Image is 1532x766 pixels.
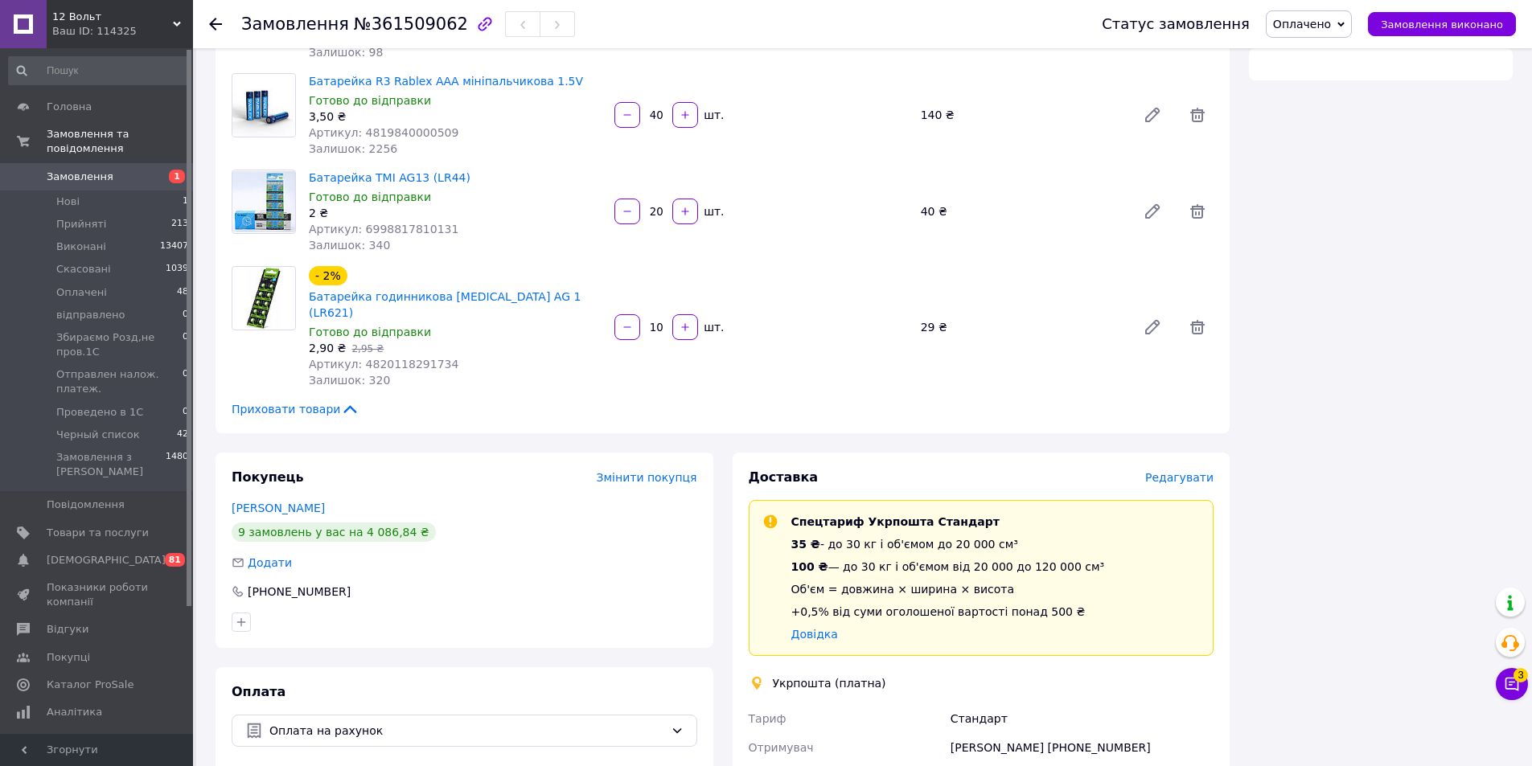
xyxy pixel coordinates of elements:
[309,239,390,252] span: Залишок: 340
[52,10,173,24] span: 12 Вольт
[700,203,725,219] div: шт.
[183,367,188,396] span: 0
[1181,99,1214,131] span: Видалити
[47,580,149,609] span: Показники роботи компанії
[791,515,1000,528] span: Спецтариф Укрпошта Стандарт
[232,684,285,699] span: Оплата
[183,308,188,322] span: 0
[700,319,725,335] div: шт.
[914,104,1130,126] div: 140 ₴
[914,316,1130,338] div: 29 ₴
[354,14,468,34] span: №361509062
[47,526,149,540] span: Товари та послуги
[947,733,1217,762] div: [PERSON_NAME] [PHONE_NUMBER]
[165,553,185,567] span: 81
[351,343,384,354] span: 2,95 ₴
[56,195,80,209] span: Нові
[1381,18,1503,31] span: Замовлення виконано
[160,240,188,254] span: 13407
[166,450,188,479] span: 1480
[1136,99,1169,131] a: Редагувати
[47,678,133,692] span: Каталог ProSale
[56,450,166,479] span: Замовлення з [PERSON_NAME]
[177,285,188,300] span: 48
[232,502,325,514] a: [PERSON_NAME]
[269,722,664,739] span: Оплата на рахунок
[241,14,349,34] span: Замовлення
[232,74,295,137] img: Батарейка R3 Rablex ААА мініпальчикова 1.5V
[309,75,583,88] a: Батарейка R3 Rablex ААА мініпальчикова 1.5V
[309,374,390,387] span: Залишок: 320
[791,628,838,641] a: Довідка
[749,712,787,725] span: Тариф
[309,94,431,107] span: Готово до відправки
[791,560,828,573] span: 100 ₴
[791,604,1105,620] div: +0,5% від суми оголошеної вартості понад 500 ₴
[56,240,106,254] span: Виконані
[1136,195,1169,227] a: Редагувати
[47,622,88,637] span: Відгуки
[309,223,458,236] span: Артикул: 6998817810131
[56,405,143,420] span: Проведено в 1С
[183,405,188,420] span: 0
[56,262,111,276] span: Скасовані
[309,342,346,354] span: 2,90 ₴
[209,16,222,32] div: Повернутися назад
[1181,195,1214,227] span: Видалити
[1181,311,1214,343] span: Видалити
[309,46,383,59] span: Залишок: 98
[47,705,102,719] span: Аналітика
[169,170,185,183] span: 1
[47,100,92,114] span: Головна
[309,358,458,371] span: Артикул: 4820118291734
[166,262,188,276] span: 1039
[56,285,107,300] span: Оплачені
[171,217,188,231] span: 213
[309,190,431,203] span: Готово до відправки
[791,559,1105,575] div: — до 30 кг і об'ємом від 20 000 до 120 000 см³
[1368,12,1516,36] button: Замовлення виконано
[183,195,188,209] span: 1
[56,428,140,442] span: Черный список
[47,498,125,512] span: Повідомлення
[47,732,149,761] span: Інструменти веб-майстра та SEO
[47,650,90,665] span: Покупці
[1136,311,1169,343] a: Редагувати
[47,127,193,156] span: Замовлення та повідомлення
[246,584,352,600] div: [PHONE_NUMBER]
[309,126,458,139] span: Артикул: 4819840000509
[769,675,890,691] div: Укрпошта (платна)
[52,24,193,39] div: Ваш ID: 114325
[309,266,347,285] div: - 2%
[309,171,470,184] a: Батарейка TMI AG13 (LR44)
[1273,18,1331,31] span: Оплачено
[56,330,183,359] span: Збираємо Розд,не пров.1С
[47,553,166,567] span: [DEMOGRAPHIC_DATA]
[309,142,397,155] span: Залишок: 2256
[8,56,190,85] input: Пошук
[700,107,725,123] div: шт.
[232,401,359,417] span: Приховати товари
[1145,471,1214,484] span: Редагувати
[791,536,1105,552] div: - до 30 кг і об'ємом до 20 000 см³
[177,428,188,442] span: 42
[47,170,113,184] span: Замовлення
[248,556,292,569] span: Додати
[309,109,602,125] div: 3,50 ₴
[791,581,1105,597] div: Об'єм = довжина × ширина × висота
[1102,16,1250,32] div: Статус замовлення
[1496,668,1528,700] button: Чат з покупцем3
[56,308,125,322] span: відправлено
[597,471,697,484] span: Змінити покупця
[749,741,814,754] span: Отримувач
[914,200,1130,223] div: 40 ₴
[56,217,106,231] span: Прийняті
[1514,668,1528,682] span: 3
[309,326,431,338] span: Готово до відправки
[246,267,282,330] img: Батарейка годинникова Videx AG 1 (LR621)
[232,469,304,485] span: Покупець
[232,522,436,542] div: 9 замовлень у вас на 4 086,84 ₴
[749,469,819,485] span: Доставка
[791,538,820,551] span: 35 ₴
[947,704,1217,733] div: Стандарт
